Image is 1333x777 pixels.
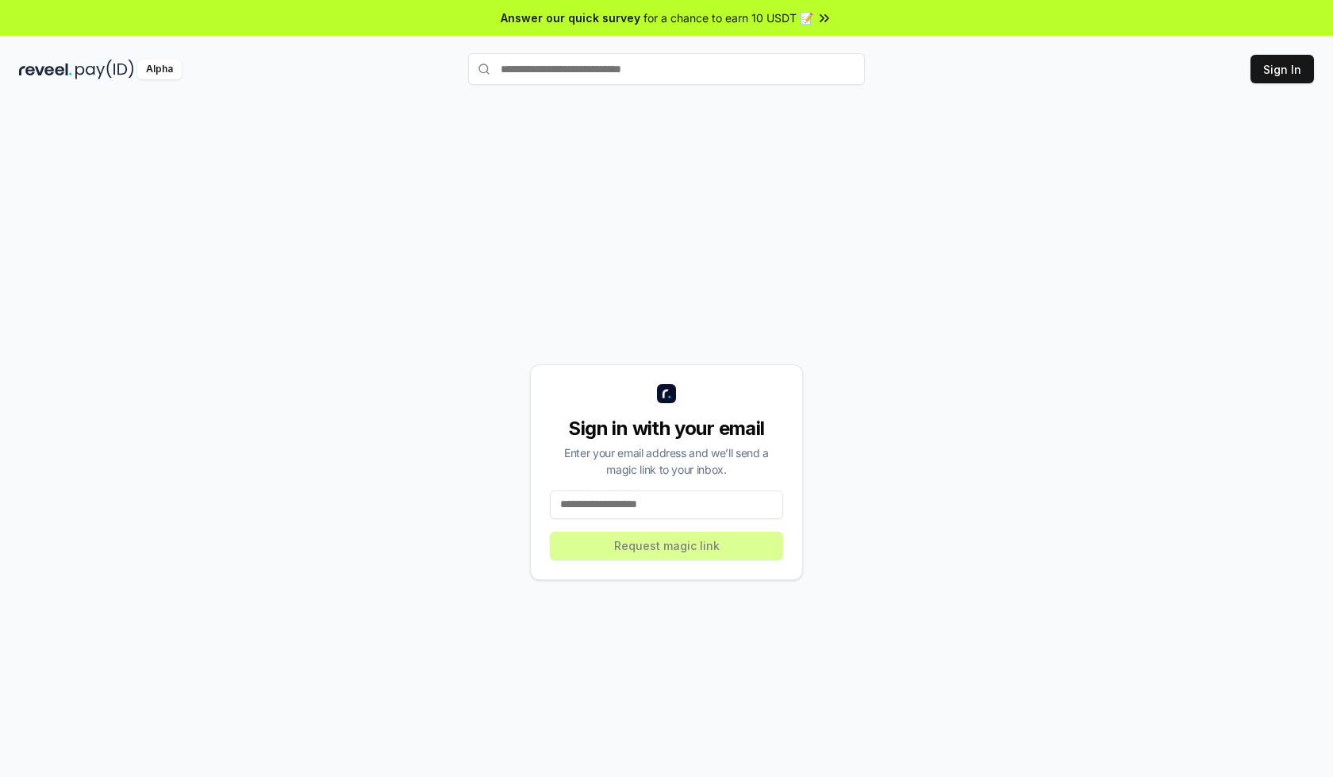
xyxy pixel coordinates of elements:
[19,60,72,79] img: reveel_dark
[75,60,134,79] img: pay_id
[1250,55,1314,83] button: Sign In
[550,416,783,441] div: Sign in with your email
[550,444,783,478] div: Enter your email address and we’ll send a magic link to your inbox.
[657,384,676,403] img: logo_small
[137,60,182,79] div: Alpha
[643,10,813,26] span: for a chance to earn 10 USDT 📝
[501,10,640,26] span: Answer our quick survey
